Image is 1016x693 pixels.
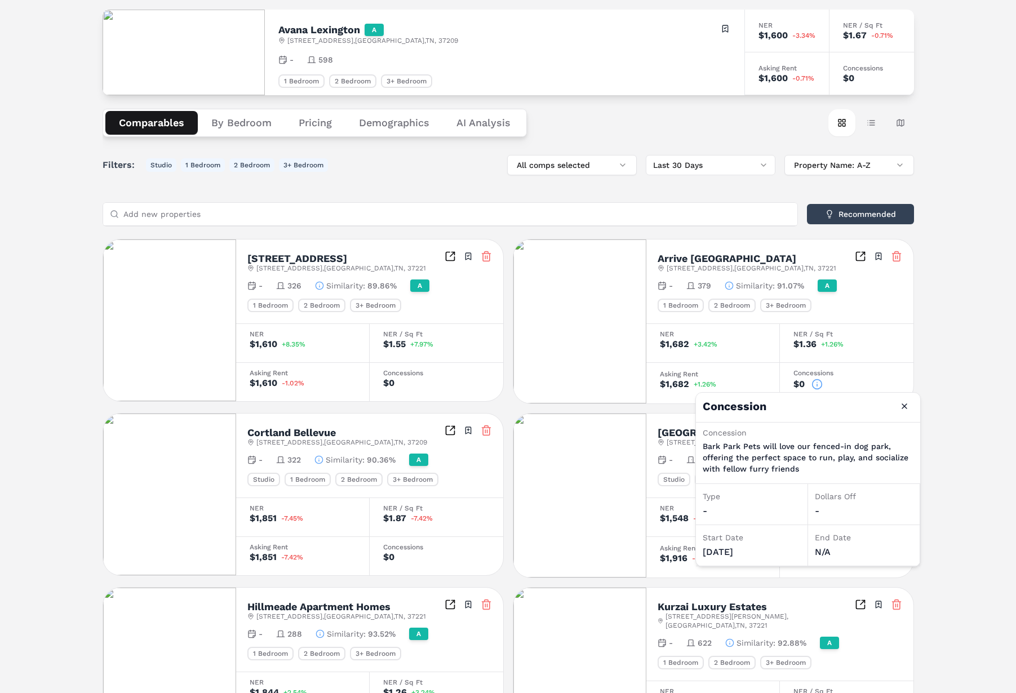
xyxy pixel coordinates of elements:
[250,370,356,376] div: Asking Rent
[329,74,376,88] div: 2 Bedroom
[696,393,920,422] h4: Concession
[793,340,817,349] div: $1.36
[777,280,804,291] span: 91.07%
[247,254,347,264] h2: [STREET_ADDRESS]
[708,299,756,312] div: 2 Bedroom
[247,602,391,612] h2: Hillmeade Apartment Homes
[314,454,396,465] button: Similarity:90.36%
[703,545,801,559] div: [DATE]
[667,438,837,447] span: [STREET_ADDRESS] , [GEOGRAPHIC_DATA] , TN , 37209
[658,299,704,312] div: 1 Bedroom
[345,111,443,135] button: Demographics
[703,504,801,518] div: -
[784,155,914,175] button: Property Name: A-Z
[445,251,456,262] a: Inspect Comparables
[843,22,900,29] div: NER / Sq Ft
[665,612,855,630] span: [STREET_ADDRESS][PERSON_NAME] , [GEOGRAPHIC_DATA] , TN , 37221
[758,74,788,83] div: $1,600
[793,370,900,376] div: Concessions
[758,22,815,29] div: NER
[693,515,716,522] span: -2.39%
[250,679,356,686] div: NER
[410,279,429,292] div: A
[103,158,141,172] span: Filters:
[250,331,356,337] div: NER
[247,647,294,660] div: 1 Bedroom
[290,54,294,65] span: -
[818,279,837,292] div: A
[507,155,637,175] button: All comps selected
[694,381,716,388] span: +1.26%
[146,158,176,172] button: Studio
[316,628,396,639] button: Similarity:93.52%
[703,441,913,474] p: Bark Park Pets will love our fenced-in dog park, offering the perfect space to run, play, and soc...
[793,331,900,337] div: NER / Sq Ft
[758,65,815,72] div: Asking Rent
[247,428,336,438] h2: Cortland Bellevue
[259,628,263,639] span: -
[247,299,294,312] div: 1 Bedroom
[698,280,711,291] span: 379
[326,454,365,465] span: Similarity :
[383,505,490,512] div: NER / Sq Ft
[815,504,913,518] div: -
[285,473,331,486] div: 1 Bedroom
[807,204,914,224] button: Recommended
[411,515,433,522] span: -7.42%
[445,599,456,610] a: Inspect Comparables
[703,427,913,438] div: Concession
[250,544,356,550] div: Asking Rent
[669,637,673,648] span: -
[815,491,913,502] div: Dollars Off
[383,514,406,523] div: $1.87
[181,158,225,172] button: 1 Bedroom
[792,32,815,39] span: -3.34%
[760,299,811,312] div: 3+ Bedroom
[669,280,673,291] span: -
[725,637,806,648] button: Similarity:92.88%
[815,545,913,559] div: N/A
[658,656,704,669] div: 1 Bedroom
[281,554,303,561] span: -7.42%
[660,514,689,523] div: $1,548
[383,370,490,376] div: Concessions
[247,473,280,486] div: Studio
[660,371,766,377] div: Asking Rent
[694,341,717,348] span: +3.42%
[383,679,490,686] div: NER / Sq Ft
[335,473,383,486] div: 2 Bedroom
[660,505,766,512] div: NER
[708,656,756,669] div: 2 Bedroom
[287,36,458,45] span: [STREET_ADDRESS] , [GEOGRAPHIC_DATA] , TN , 37209
[315,280,397,291] button: Similarity:89.86%
[725,280,804,291] button: Similarity:91.07%
[383,331,490,337] div: NER / Sq Ft
[409,628,428,640] div: A
[692,555,714,562] span: -1.49%
[198,111,285,135] button: By Bedroom
[698,637,712,648] span: 622
[250,340,277,349] div: $1,610
[660,545,766,552] div: Asking Rent
[383,379,394,388] div: $0
[367,454,396,465] span: 90.36%
[660,554,687,563] div: $1,916
[658,428,826,438] h2: [GEOGRAPHIC_DATA] Apartments
[792,75,814,82] span: -0.71%
[443,111,524,135] button: AI Analysis
[695,473,741,486] div: 1 Bedroom
[287,454,301,465] span: 322
[282,380,304,387] span: -1.02%
[256,612,426,621] span: [STREET_ADDRESS] , [GEOGRAPHIC_DATA] , TN , 37221
[282,341,305,348] span: +8.35%
[658,254,796,264] h2: Arrive [GEOGRAPHIC_DATA]
[736,280,775,291] span: Similarity :
[658,602,767,612] h2: Kurzai Luxury Estates
[368,628,396,639] span: 93.52%
[855,599,866,610] a: Inspect Comparables
[703,532,801,543] div: Start Date
[327,628,366,639] span: Similarity :
[660,331,766,337] div: NER
[387,473,438,486] div: 3+ Bedroom
[660,380,689,389] div: $1,682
